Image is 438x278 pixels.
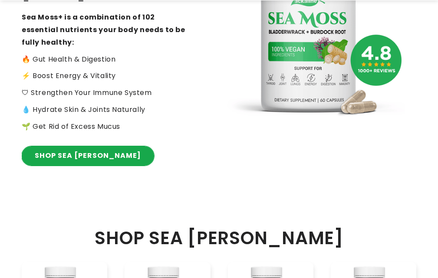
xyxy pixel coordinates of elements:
[22,121,189,133] p: 🌱 Get Rid of Excess Mucus
[22,12,185,47] strong: Sea Moss+ is a combination of 102 essential nutrients your body needs to be fully healthy:
[22,87,189,99] p: 🛡 Strengthen Your Immune System
[22,104,189,116] p: 💧 Hydrate Skin & Joints Naturally
[22,53,189,66] p: 🔥 Gut Health & Digestion
[22,146,154,166] a: SHOP SEA [PERSON_NAME]
[22,70,189,82] p: ⚡️ Boost Energy & Vitality
[22,227,416,249] h2: SHOP SEA [PERSON_NAME]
